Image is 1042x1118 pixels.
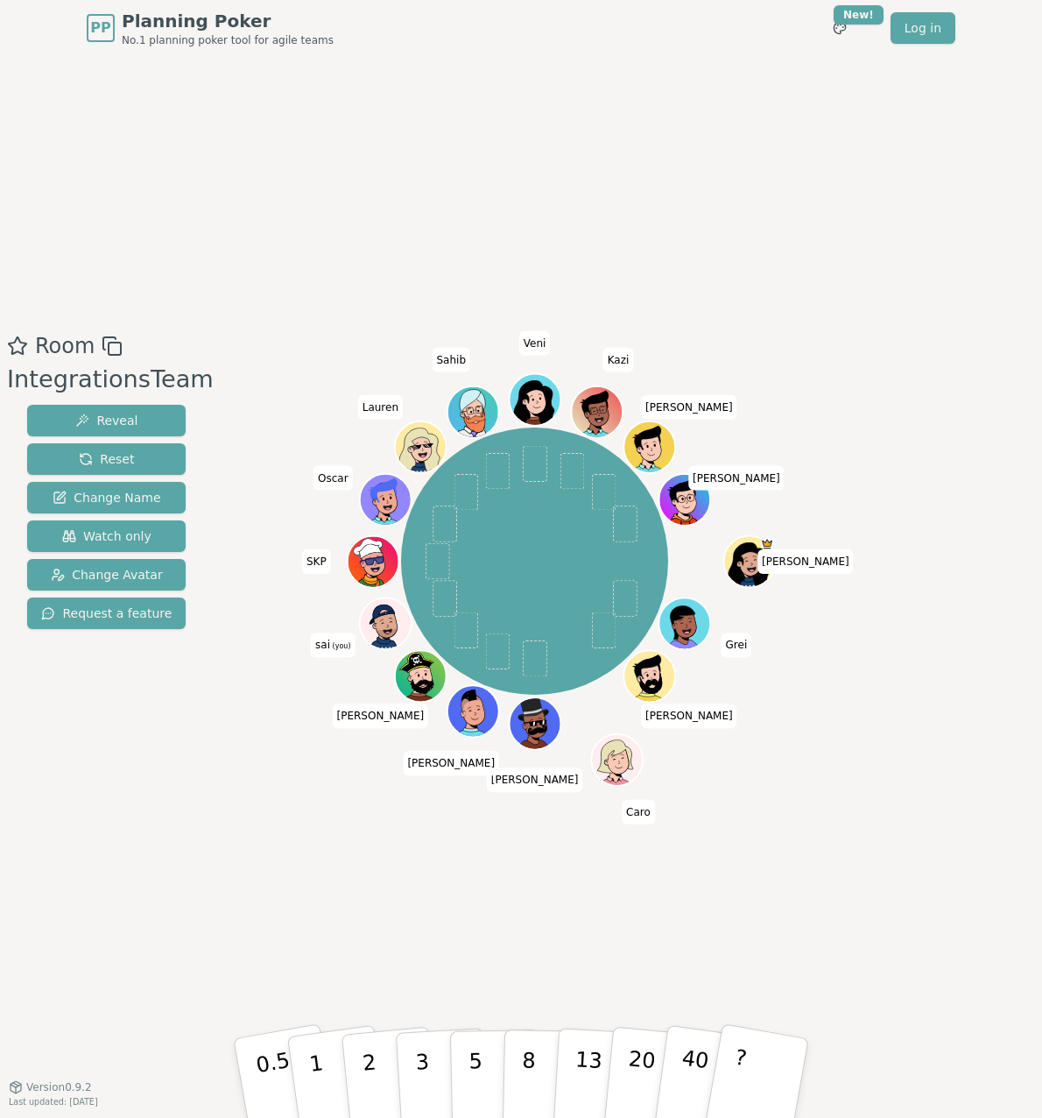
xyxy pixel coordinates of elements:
[302,549,331,574] span: Click to change your name
[358,394,403,419] span: Click to change your name
[824,12,855,44] button: New!
[53,489,160,506] span: Change Name
[834,5,884,25] div: New!
[432,347,470,371] span: Click to change your name
[27,598,186,629] button: Request a feature
[41,605,172,622] span: Request a feature
[891,12,955,44] a: Log in
[487,768,583,792] span: Click to change your name
[79,450,134,468] span: Reset
[757,549,854,574] span: Click to change your name
[51,566,163,584] span: Change Avatar
[603,347,634,371] span: Click to change your name
[722,633,752,657] span: Click to change your name
[87,9,334,47] a: PPPlanning PokerNo.1 planning poker tool for agile teams
[35,330,95,362] span: Room
[122,33,334,47] span: No.1 planning poker tool for agile teams
[9,1080,92,1094] button: Version0.9.2
[90,18,110,39] span: PP
[361,599,409,647] button: Click to change your avatar
[641,394,737,419] span: Click to change your name
[641,704,737,728] span: Click to change your name
[27,559,186,591] button: Change Avatar
[26,1080,92,1094] span: Version 0.9.2
[403,751,499,775] span: Click to change your name
[62,527,151,545] span: Watch only
[333,704,429,728] span: Click to change your name
[330,642,351,650] span: (you)
[688,465,785,490] span: Click to change your name
[9,1097,98,1107] span: Last updated: [DATE]
[27,443,186,475] button: Reset
[311,633,355,657] span: Click to change your name
[122,9,334,33] span: Planning Poker
[27,405,186,436] button: Reveal
[27,482,186,513] button: Change Name
[75,412,137,429] span: Reveal
[7,362,214,398] div: IntegrationsTeam
[622,799,655,824] span: Click to change your name
[7,330,28,362] button: Add as favourite
[760,537,773,550] span: Kate is the host
[27,520,186,552] button: Watch only
[519,330,551,355] span: Click to change your name
[313,465,353,490] span: Click to change your name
